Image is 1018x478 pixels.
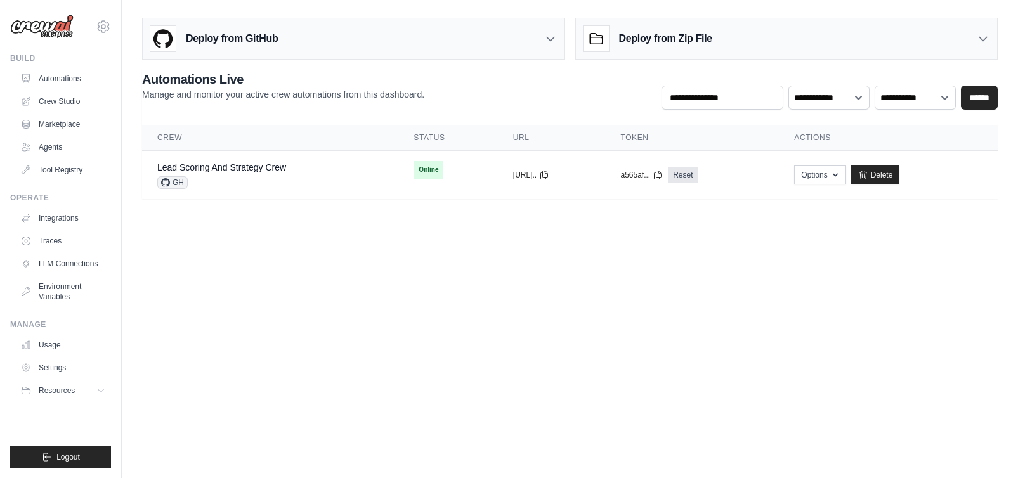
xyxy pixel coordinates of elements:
a: Integrations [15,208,111,228]
a: Reset [668,167,698,183]
h2: Automations Live [142,70,424,88]
a: Environment Variables [15,276,111,307]
span: Online [414,161,443,179]
th: Actions [779,125,998,151]
div: Build [10,53,111,63]
div: Operate [10,193,111,203]
button: Logout [10,446,111,468]
a: Crew Studio [15,91,111,112]
a: Usage [15,335,111,355]
span: GH [157,176,188,189]
button: a565af... [620,170,663,180]
h3: Deploy from Zip File [619,31,712,46]
a: Automations [15,68,111,89]
th: Status [398,125,497,151]
img: Logo [10,15,74,39]
th: URL [498,125,606,151]
span: Logout [56,452,80,462]
button: Resources [15,380,111,401]
th: Crew [142,125,398,151]
a: Tool Registry [15,160,111,180]
p: Manage and monitor your active crew automations from this dashboard. [142,88,424,101]
a: LLM Connections [15,254,111,274]
img: GitHub Logo [150,26,176,51]
button: Options [794,165,845,184]
h3: Deploy from GitHub [186,31,278,46]
a: Agents [15,137,111,157]
th: Token [605,125,779,151]
span: Resources [39,385,75,396]
a: Lead Scoring And Strategy Crew [157,162,286,172]
div: Manage [10,320,111,330]
a: Settings [15,358,111,378]
a: Traces [15,231,111,251]
a: Marketplace [15,114,111,134]
a: Delete [851,165,900,184]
